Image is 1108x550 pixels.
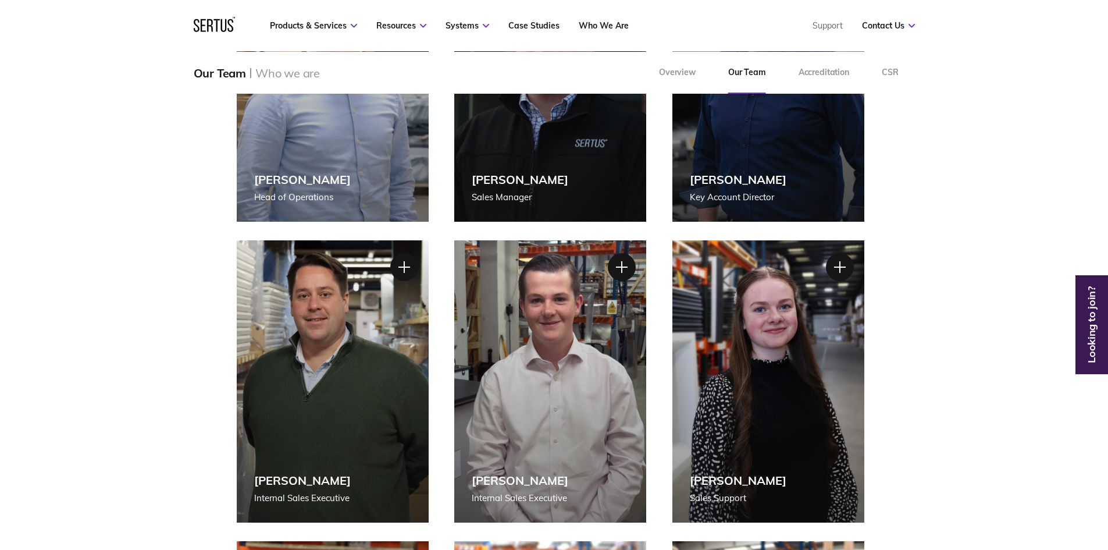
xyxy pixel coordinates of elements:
a: Resources [376,20,426,31]
div: Sales Support [690,491,786,505]
div: [PERSON_NAME] [254,473,351,488]
a: Support [813,20,843,31]
div: [PERSON_NAME] [690,172,786,187]
div: Internal Sales Executive [472,491,568,505]
a: Case Studies [508,20,560,31]
a: Overview [643,52,712,94]
a: Products & Services [270,20,357,31]
iframe: Chat Widget [899,415,1108,550]
div: Sales Manager [472,190,568,204]
a: Who We Are [579,20,629,31]
div: Who we are [255,66,320,80]
div: [PERSON_NAME] [254,172,351,187]
a: Looking to join? [1078,320,1105,329]
div: [PERSON_NAME] [472,172,568,187]
div: Head of Operations [254,190,351,204]
a: Systems [446,20,489,31]
div: Internal Sales Executive [254,491,351,505]
a: CSR [865,52,915,94]
div: [PERSON_NAME] [690,473,786,488]
a: Accreditation [782,52,865,94]
div: Our Team [194,66,246,80]
a: Contact Us [862,20,915,31]
div: Key Account Director [690,190,786,204]
div: [PERSON_NAME] [472,473,568,488]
